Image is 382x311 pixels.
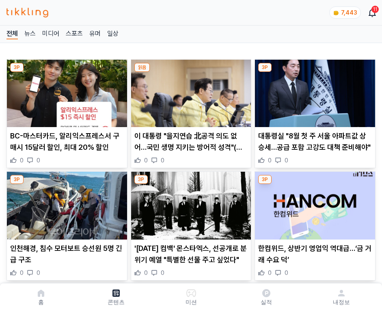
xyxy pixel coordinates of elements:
span: 0 [161,156,164,164]
div: 3P [258,63,272,72]
span: 0 [268,269,272,277]
p: 대통령실 "8월 첫 주 서울 아파트값 상승세…공급 포함 고강도 대책 준비해야" [258,130,372,153]
span: 0 [268,156,272,164]
img: 인천해경, 침수 모터보트 승선원 5명 긴급 구조 [7,172,127,239]
p: 한컴위드, 상반기 영업익 역대급…‘금 거래 수요 덕’ [258,243,372,266]
div: 3P '9월 1일 컴백' 몬스타엑스, 선공개로 분위기 예열 "특별한 선물 주고 싶었다" '[DATE] 컴백' 몬스타엑스, 선공개로 분위기 예열 "특별한 선물 주고 싶었다" 0 0 [131,171,252,280]
div: 3P [10,63,24,72]
span: 0 [37,156,40,164]
img: coin [333,10,339,16]
a: 유머 [89,29,101,39]
div: 읽음 [134,63,150,72]
img: '9월 1일 컴백' 몬스타엑스, 선공개로 분위기 예열 "특별한 선물 주고 싶었다" [131,172,251,239]
a: 스포츠 [66,29,83,39]
img: BC-마스터카드, 알리익스프레스서 구매시 15달러 할인, 최대 20% 할인 [7,60,127,127]
p: 콘텐츠 [108,298,125,306]
div: 3P [258,175,272,184]
span: 0 [37,269,40,277]
p: BC-마스터카드, 알리익스프레스서 구매시 15달러 할인, 최대 20% 할인 [10,130,124,153]
div: 3P 대통령실 "8월 첫 주 서울 아파트값 상승세…공급 포함 고강도 대책 준비해야" 대통령실 "8월 첫 주 서울 아파트값 상승세…공급 포함 고강도 대책 준비해야" 0 0 [255,59,376,168]
a: 일상 [107,29,119,39]
p: 실적 [261,298,272,306]
img: 대통령실 "8월 첫 주 서울 아파트값 상승세…공급 포함 고강도 대책 준비해야" [255,60,375,127]
p: 내정보 [333,298,350,306]
span: 0 [20,156,24,164]
a: 11 [369,8,376,17]
p: 홈 [38,298,44,306]
button: 미션 [153,287,229,308]
p: 이 대통령 "을지연습 北공격 의도 없어…국민 생명 지키는 방어적 성격"(종합) [134,130,248,153]
a: 콘텐츠 [78,287,153,308]
span: 0 [285,269,288,277]
div: 3P [10,175,24,184]
div: 11 [371,6,379,13]
a: 실적 [229,287,304,308]
img: 한컴위드, 상반기 영업익 역대급…‘금 거래 수요 덕’ [255,172,375,239]
a: 미디어 [42,29,59,39]
div: 읽음 이 대통령 "을지연습 北공격 의도 없어…국민 생명 지키는 방어적 성격"(종합) 이 대통령 "을지연습 北공격 의도 없어…국민 생명 지키는 방어적 성격"(종합) 0 0 [131,59,252,168]
p: '[DATE] 컴백' 몬스타엑스, 선공개로 분위기 예열 "특별한 선물 주고 싶었다" [134,243,248,266]
span: 0 [161,269,164,277]
span: 0 [144,269,148,277]
a: coin 7,443 [329,6,359,19]
span: 0 [144,156,148,164]
p: 미션 [186,298,197,306]
span: 0 [20,269,24,277]
a: 홈 [3,287,78,308]
img: 미션 [186,288,196,298]
p: 인천해경, 침수 모터보트 승선원 5명 긴급 구조 [10,243,124,266]
span: 7,443 [341,9,357,16]
div: 3P [134,175,148,184]
a: 뉴스 [24,29,36,39]
div: 3P 인천해경, 침수 모터보트 승선원 5명 긴급 구조 인천해경, 침수 모터보트 승선원 5명 긴급 구조 0 0 [6,171,127,280]
span: 0 [285,156,288,164]
div: 3P 한컴위드, 상반기 영업익 역대급…‘금 거래 수요 덕’ 한컴위드, 상반기 영업익 역대급…‘금 거래 수요 덕’ 0 0 [255,171,376,280]
div: 3P BC-마스터카드, 알리익스프레스서 구매시 15달러 할인, 최대 20% 할인 BC-마스터카드, 알리익스프레스서 구매시 15달러 할인, 최대 20% 할인 0 0 [6,59,127,168]
a: 전체 [6,29,18,39]
img: 이 대통령 "을지연습 北공격 의도 없어…국민 생명 지키는 방어적 성격"(종합) [131,60,251,127]
a: 내정보 [304,287,379,308]
img: 티끌링 [6,8,48,17]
